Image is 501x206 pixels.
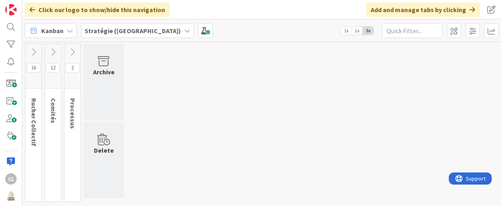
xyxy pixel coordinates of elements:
b: Stratégie ([GEOGRAPHIC_DATA]) [85,27,181,35]
input: Quick Filter... [382,23,443,38]
span: Rucher Collectif [30,98,38,146]
span: Kanban [41,26,64,36]
div: Add and manage tabs by clicking [366,2,480,17]
span: 12 [46,63,60,73]
span: 16 [27,63,40,73]
span: Comités [49,98,57,123]
img: Visit kanbanzone.com [5,4,17,15]
span: Support [17,1,37,11]
span: 2x [352,27,363,35]
span: Processus [69,98,77,129]
div: Click our logo to show/hide this navigation [25,2,170,17]
div: CL [5,173,17,185]
div: Delete [94,145,114,155]
span: 2 [66,63,79,73]
div: Archive [93,67,115,77]
span: 3x [363,27,374,35]
img: avatar [5,191,17,202]
span: 1x [341,27,352,35]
